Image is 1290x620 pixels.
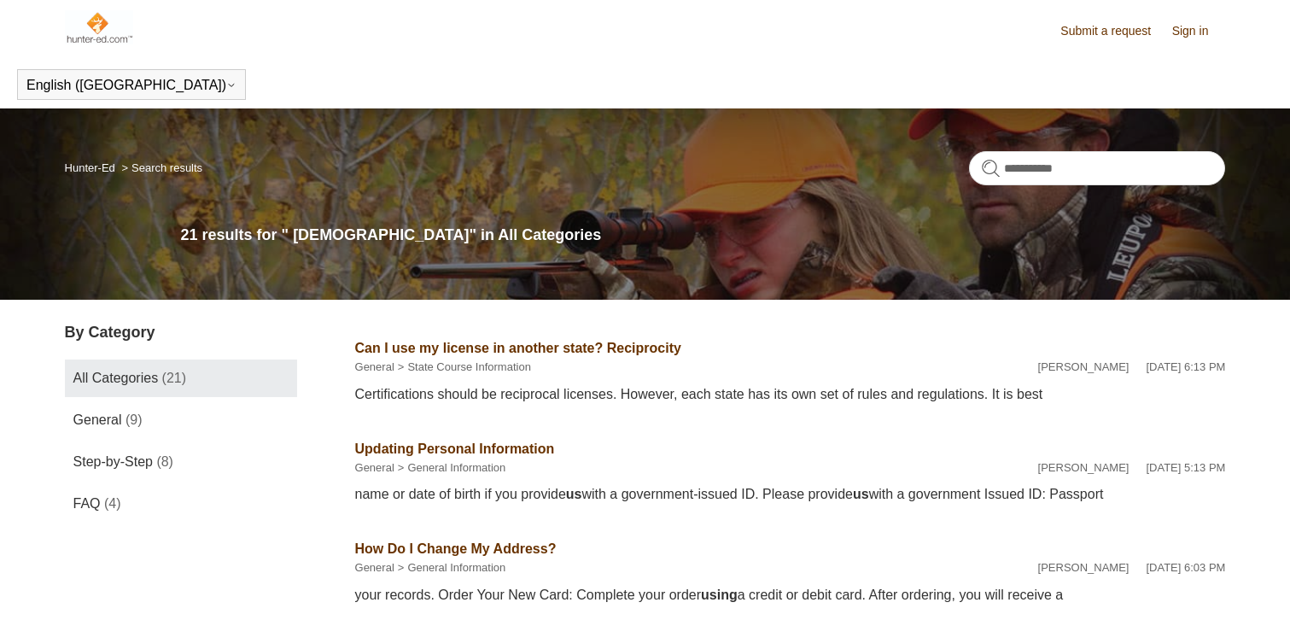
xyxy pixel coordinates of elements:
[355,541,557,556] a: How Do I Change My Address?
[26,78,236,93] button: English ([GEOGRAPHIC_DATA])
[65,485,297,523] a: FAQ (4)
[65,10,134,44] img: Hunter-Ed Help Center home page
[1146,561,1225,574] time: 02/12/2024, 18:03
[355,360,394,373] a: General
[118,161,202,174] li: Search results
[1038,359,1129,376] li: [PERSON_NAME]
[156,454,173,469] span: (8)
[104,496,121,511] span: (4)
[73,496,101,511] span: FAQ
[355,461,394,474] a: General
[355,341,681,355] a: Can I use my license in another state? Reciprocity
[394,559,506,576] li: General Information
[355,442,555,456] a: Updating Personal Information
[65,401,297,439] a: General (9)
[355,559,394,576] li: General
[73,371,159,385] span: All Categories
[65,161,115,174] a: Hunter-Ed
[355,459,394,477] li: General
[407,360,531,373] a: State Course Information
[162,371,186,385] span: (21)
[355,561,394,574] a: General
[181,224,1226,247] h1: 21 results for " [DEMOGRAPHIC_DATA]" in All Categories
[1060,22,1168,40] a: Submit a request
[355,484,1226,505] div: name or date of birth if you provide with a government-issued ID. Please provide with a governmen...
[394,359,531,376] li: State Course Information
[125,412,143,427] span: (9)
[1146,360,1225,373] time: 02/12/2024, 18:13
[355,585,1226,605] div: your records. Order Your New Card: Complete your order a credit or debit card. After ordering, yo...
[1233,563,1277,607] div: Live chat
[701,588,738,602] em: using
[394,459,506,477] li: General Information
[1038,459,1129,477] li: [PERSON_NAME]
[355,384,1226,405] div: Certifications should be reciprocal licenses. However, each state has its own set of rules and re...
[566,487,582,501] em: us
[969,151,1225,185] input: Search
[853,487,869,501] em: us
[1172,22,1226,40] a: Sign in
[73,412,122,427] span: General
[65,360,297,397] a: All Categories (21)
[407,461,505,474] a: General Information
[1146,461,1225,474] time: 02/12/2024, 17:13
[407,561,505,574] a: General Information
[65,443,297,481] a: Step-by-Step (8)
[65,321,297,344] h3: By Category
[65,161,119,174] li: Hunter-Ed
[355,359,394,376] li: General
[1038,559,1129,576] li: [PERSON_NAME]
[73,454,153,469] span: Step-by-Step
